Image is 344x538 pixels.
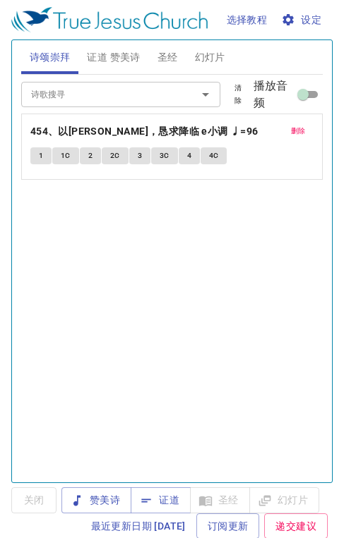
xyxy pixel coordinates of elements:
span: 4 [187,149,191,162]
span: 设定 [284,11,321,29]
span: 2C [110,149,120,162]
span: 1C [61,149,71,162]
button: 设定 [278,7,327,33]
button: 454、以[PERSON_NAME]，恳求降临 e小调 ♩=96 [30,123,261,140]
span: 播放音频 [254,78,295,111]
button: 4 [179,147,200,164]
button: 2C [102,147,129,164]
span: 最近更新日期 [DATE] [91,518,186,535]
img: True Jesus Church [11,7,208,32]
span: 诗颂崇拜 [30,49,71,66]
span: 赞美诗 [73,491,120,509]
span: 递交建议 [275,518,316,535]
button: 1C [52,147,79,164]
span: 2 [88,149,93,162]
button: 选择教程 [221,7,273,33]
button: 删除 [283,123,314,140]
button: 赞美诗 [61,487,131,513]
button: 3 [129,147,150,164]
button: 3C [151,147,178,164]
button: 证道 [131,487,191,513]
span: 3C [160,149,170,162]
button: 1 [30,147,52,164]
button: 4C [201,147,227,164]
button: 清除 [223,80,254,109]
b: 454、以[PERSON_NAME]，恳求降临 e小调 ♩=96 [30,123,259,140]
span: 幻灯片 [195,49,225,66]
button: 2 [80,147,101,164]
span: 订阅更新 [208,518,249,535]
span: 删除 [291,125,306,137]
span: 1 [39,149,43,162]
span: 圣经 [158,49,178,66]
span: 证道 [142,491,179,509]
button: Open [196,85,215,104]
span: 证道 赞美诗 [87,49,140,66]
span: 清除 [232,82,245,107]
span: 4C [209,149,219,162]
span: 选择教程 [227,11,268,29]
span: 3 [138,149,142,162]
